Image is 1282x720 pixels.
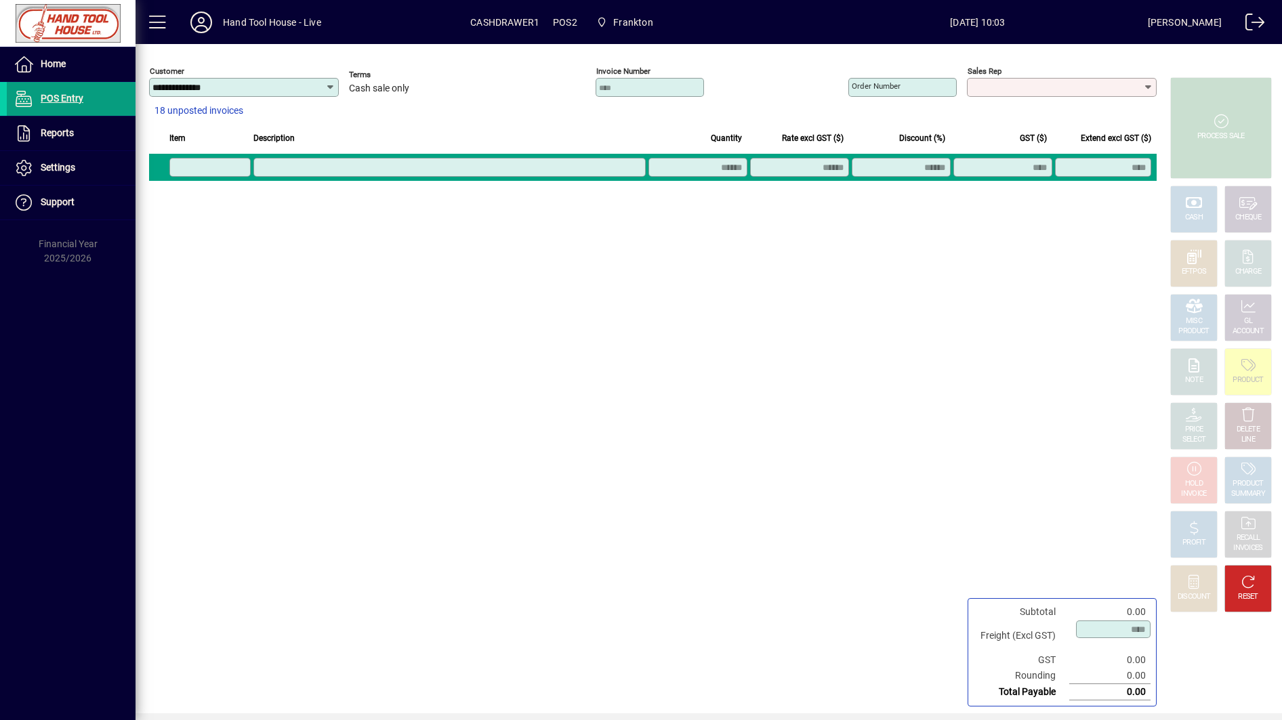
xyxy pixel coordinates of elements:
div: CHARGE [1235,267,1262,277]
span: GST ($) [1020,131,1047,146]
div: Hand Tool House - Live [223,12,321,33]
div: HOLD [1185,479,1203,489]
span: Extend excl GST ($) [1081,131,1151,146]
div: MISC [1186,316,1202,326]
div: ACCOUNT [1233,326,1264,337]
a: Home [7,47,136,81]
div: DELETE [1237,425,1260,435]
div: [PERSON_NAME] [1148,12,1222,33]
div: PROFIT [1182,538,1205,548]
mat-label: Customer [150,66,184,76]
td: Rounding [974,668,1069,684]
span: Reports [41,127,74,138]
span: Discount (%) [899,131,945,146]
div: PRODUCT [1233,479,1263,489]
div: CHEQUE [1235,213,1261,223]
mat-label: Invoice number [596,66,650,76]
td: 0.00 [1069,604,1151,620]
mat-label: Sales rep [968,66,1001,76]
td: GST [974,652,1069,668]
div: PRODUCT [1178,326,1209,337]
td: Total Payable [974,684,1069,700]
a: Logout [1235,3,1265,47]
td: 0.00 [1069,684,1151,700]
a: Support [7,186,136,219]
div: SUMMARY [1231,489,1265,499]
td: Freight (Excl GST) [974,620,1069,652]
span: 18 unposted invoices [154,104,243,118]
td: 0.00 [1069,668,1151,684]
a: Reports [7,117,136,150]
div: SELECT [1182,435,1206,445]
div: NOTE [1185,375,1203,385]
span: Support [41,196,75,207]
span: Rate excl GST ($) [782,131,844,146]
button: 18 unposted invoices [149,99,249,123]
div: RESET [1238,592,1258,602]
div: DISCOUNT [1178,592,1210,602]
div: CASH [1185,213,1203,223]
div: GL [1244,316,1253,326]
span: Item [169,131,186,146]
span: Frankton [591,10,659,35]
button: Profile [180,10,223,35]
span: Settings [41,162,75,173]
span: CASHDRAWER1 [470,12,539,33]
td: Subtotal [974,604,1069,620]
span: Description [253,131,295,146]
a: Settings [7,151,136,185]
span: Terms [349,70,430,79]
span: [DATE] 10:03 [808,12,1148,33]
div: LINE [1241,435,1255,445]
span: POS Entry [41,93,83,104]
div: INVOICES [1233,543,1262,553]
mat-label: Order number [852,81,901,91]
span: Home [41,58,66,69]
div: PRODUCT [1233,375,1263,385]
div: RECALL [1237,533,1260,543]
span: Frankton [613,12,653,33]
div: EFTPOS [1182,267,1207,277]
td: 0.00 [1069,652,1151,668]
span: POS2 [553,12,577,33]
div: PRICE [1185,425,1203,435]
div: PROCESS SALE [1197,131,1245,142]
span: Quantity [711,131,742,146]
span: Cash sale only [349,83,409,94]
div: INVOICE [1181,489,1206,499]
